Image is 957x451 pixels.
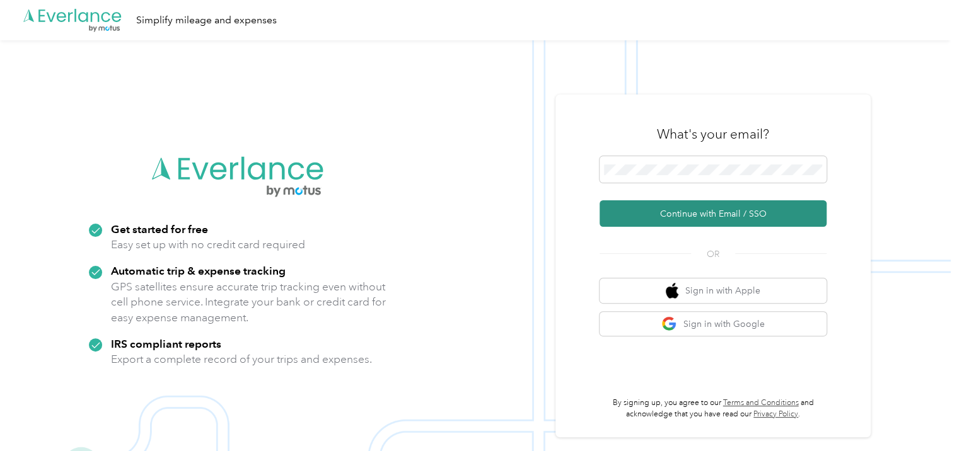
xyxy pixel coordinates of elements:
a: Terms and Conditions [723,398,799,408]
div: Simplify mileage and expenses [136,13,277,28]
strong: IRS compliant reports [111,337,221,350]
a: Privacy Policy [753,409,798,419]
span: OR [691,248,735,261]
button: google logoSign in with Google [600,312,826,336]
img: google logo [661,316,677,332]
p: By signing up, you agree to our and acknowledge that you have read our . [600,397,826,420]
button: Continue with Email / SSO [600,200,826,227]
p: GPS satellites ensure accurate trip tracking even without cell phone service. Integrate your bank... [111,279,386,326]
p: Easy set up with no credit card required [111,237,305,253]
h3: What's your email? [657,125,769,143]
button: apple logoSign in with Apple [600,278,826,303]
img: apple logo [666,283,678,299]
p: Export a complete record of your trips and expenses. [111,351,372,367]
strong: Get started for free [111,222,208,236]
strong: Automatic trip & expense tracking [111,264,286,277]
